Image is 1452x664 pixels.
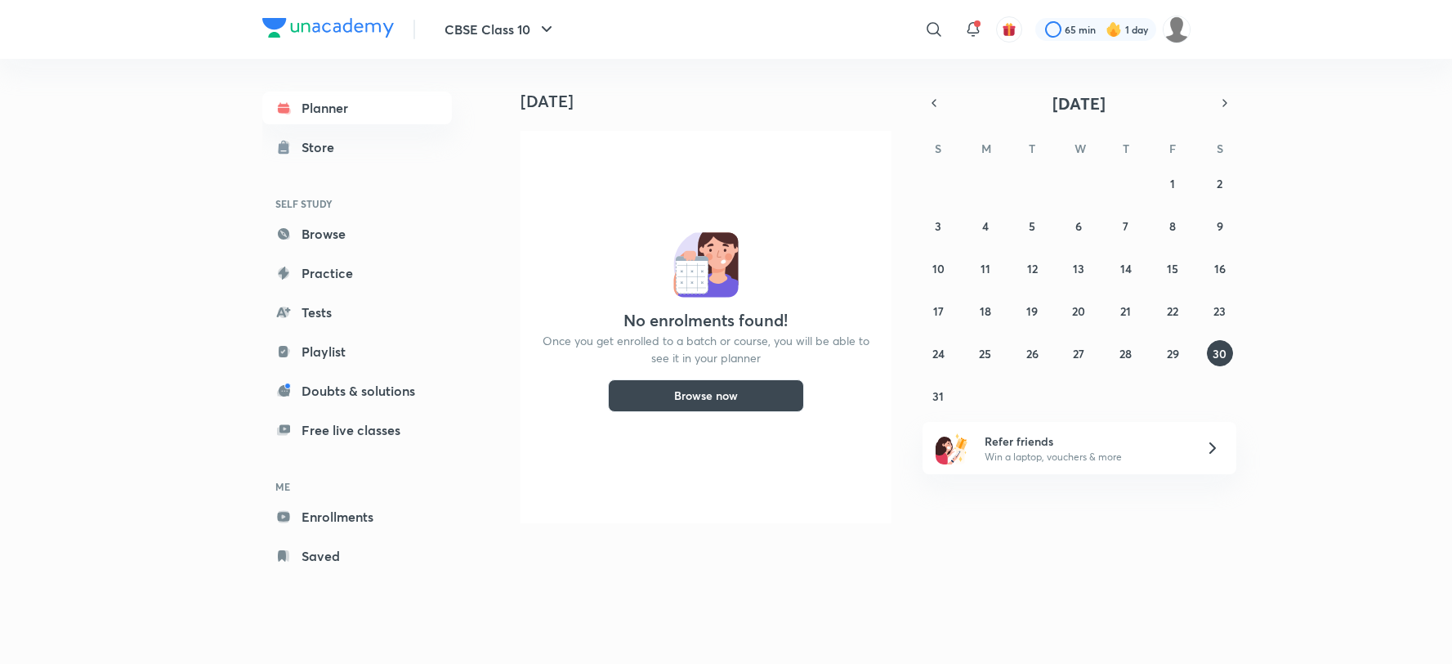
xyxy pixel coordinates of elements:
[985,450,1186,464] p: Win a laptop, vouchers & more
[435,13,566,46] button: CBSE Class 10
[980,303,991,319] abbr: August 18, 2025
[1217,218,1223,234] abbr: August 9, 2025
[935,218,941,234] abbr: August 3, 2025
[262,540,452,572] a: Saved
[1120,261,1132,276] abbr: August 14, 2025
[1207,213,1233,239] button: August 9, 2025
[982,218,989,234] abbr: August 4, 2025
[1167,346,1179,361] abbr: August 29, 2025
[608,379,804,412] button: Browse now
[1207,298,1233,324] button: August 23, 2025
[1159,340,1186,366] button: August 29, 2025
[1113,213,1139,239] button: August 7, 2025
[925,340,951,366] button: August 24, 2025
[1169,141,1176,156] abbr: Friday
[925,255,951,281] button: August 10, 2025
[1120,303,1131,319] abbr: August 21, 2025
[1119,346,1132,361] abbr: August 28, 2025
[262,92,452,124] a: Planner
[972,340,999,366] button: August 25, 2025
[262,375,452,407] a: Doubts & solutions
[972,213,999,239] button: August 4, 2025
[981,261,990,276] abbr: August 11, 2025
[925,213,951,239] button: August 3, 2025
[1073,346,1084,361] abbr: August 27, 2025
[1217,141,1223,156] abbr: Saturday
[1074,141,1086,156] abbr: Wednesday
[1072,303,1085,319] abbr: August 20, 2025
[1066,298,1092,324] button: August 20, 2025
[1026,346,1039,361] abbr: August 26, 2025
[1163,16,1191,43] img: Vivek Patil
[1075,218,1082,234] abbr: August 6, 2025
[996,16,1022,43] button: avatar
[262,190,452,218] h6: SELF STUDY
[520,92,905,111] h4: [DATE]
[1113,340,1139,366] button: August 28, 2025
[262,335,452,368] a: Playlist
[932,346,945,361] abbr: August 24, 2025
[936,432,968,464] img: referral
[1073,261,1084,276] abbr: August 13, 2025
[1214,261,1226,276] abbr: August 16, 2025
[1217,176,1222,191] abbr: August 2, 2025
[540,332,872,366] p: Once you get enrolled to a batch or course, you will be able to see it in your planner
[1027,261,1038,276] abbr: August 12, 2025
[1029,141,1035,156] abbr: Tuesday
[932,388,944,404] abbr: August 31, 2025
[1159,170,1186,196] button: August 1, 2025
[1029,218,1035,234] abbr: August 5, 2025
[262,257,452,289] a: Practice
[1019,255,1045,281] button: August 12, 2025
[302,137,344,157] div: Store
[932,261,945,276] abbr: August 10, 2025
[925,383,951,409] button: August 31, 2025
[1123,218,1128,234] abbr: August 7, 2025
[981,141,991,156] abbr: Monday
[1167,303,1178,319] abbr: August 22, 2025
[1026,303,1038,319] abbr: August 19, 2025
[262,414,452,446] a: Free live classes
[1159,298,1186,324] button: August 22, 2025
[673,232,739,298] img: No events
[1019,298,1045,324] button: August 19, 2025
[1159,255,1186,281] button: August 15, 2025
[1170,176,1175,191] abbr: August 1, 2025
[1159,213,1186,239] button: August 8, 2025
[1169,218,1176,234] abbr: August 8, 2025
[1106,21,1122,38] img: streak
[979,346,991,361] abbr: August 25, 2025
[1113,298,1139,324] button: August 21, 2025
[262,218,452,250] a: Browse
[1167,261,1178,276] abbr: August 15, 2025
[1002,22,1016,37] img: avatar
[985,433,1186,450] h6: Refer friends
[1019,340,1045,366] button: August 26, 2025
[945,92,1213,114] button: [DATE]
[935,141,941,156] abbr: Sunday
[1019,213,1045,239] button: August 5, 2025
[262,131,452,164] a: Store
[972,255,999,281] button: August 11, 2025
[262,296,452,329] a: Tests
[1066,340,1092,366] button: August 27, 2025
[1066,255,1092,281] button: August 13, 2025
[1207,255,1233,281] button: August 16, 2025
[1213,346,1226,361] abbr: August 30, 2025
[1113,255,1139,281] button: August 14, 2025
[1066,213,1092,239] button: August 6, 2025
[1207,340,1233,366] button: August 30, 2025
[1123,141,1129,156] abbr: Thursday
[1213,303,1226,319] abbr: August 23, 2025
[1207,170,1233,196] button: August 2, 2025
[972,298,999,324] button: August 18, 2025
[262,18,394,42] a: Company Logo
[262,473,452,500] h6: ME
[1052,92,1106,114] span: [DATE]
[262,500,452,533] a: Enrollments
[262,18,394,38] img: Company Logo
[933,303,944,319] abbr: August 17, 2025
[623,311,788,330] h4: No enrolments found!
[925,298,951,324] button: August 17, 2025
